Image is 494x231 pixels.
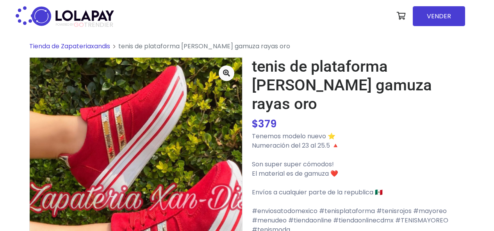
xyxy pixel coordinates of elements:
[118,42,290,51] span: tenis de plataforma [PERSON_NAME] gamuza rayas oro
[29,42,110,51] a: Tienda de Zapateriaxandis
[74,20,84,29] span: GO
[252,116,465,132] div: $
[413,6,465,26] a: VENDER
[29,42,465,57] nav: breadcrumb
[258,117,276,131] span: 379
[29,4,116,28] img: logo
[56,21,113,28] span: TRENDIER
[56,23,74,27] span: POWERED BY
[252,57,465,113] h1: tenis de plataforma [PERSON_NAME] gamuza rayas oro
